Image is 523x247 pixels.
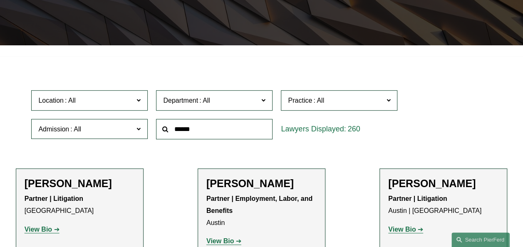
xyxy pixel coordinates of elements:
strong: Partner | Employment, Labor, and Benefits [206,195,315,214]
strong: Partner | Litigation [25,195,83,202]
h2: [PERSON_NAME] [206,177,317,190]
a: View Bio [25,226,59,233]
strong: View Bio [206,237,234,245]
span: Location [38,97,64,104]
span: Practice [288,97,312,104]
span: Admission [38,126,69,133]
p: Austin [206,193,317,229]
a: View Bio [388,226,423,233]
span: 260 [347,125,360,133]
a: Search this site [451,232,510,247]
span: Department [163,97,198,104]
strong: View Bio [25,226,52,233]
p: Austin | [GEOGRAPHIC_DATA] [388,193,498,217]
strong: Partner | Litigation [388,195,447,202]
p: [GEOGRAPHIC_DATA] [25,193,135,217]
h2: [PERSON_NAME] [388,177,498,190]
h2: [PERSON_NAME] [25,177,135,190]
strong: View Bio [388,226,416,233]
a: View Bio [206,237,241,245]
